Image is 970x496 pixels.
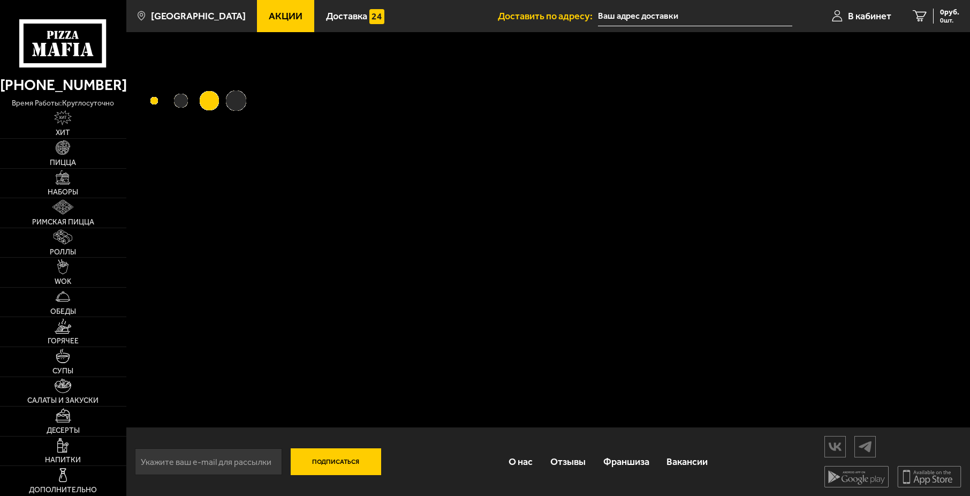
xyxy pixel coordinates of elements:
[55,278,71,285] span: WOK
[151,11,246,21] span: [GEOGRAPHIC_DATA]
[48,189,78,196] span: Наборы
[848,11,891,21] span: В кабинет
[598,6,792,26] input: Ваш адрес доставки
[542,445,595,478] a: Отзывы
[50,249,76,256] span: Роллы
[50,308,76,315] span: Обеды
[658,445,717,478] a: Вакансии
[500,445,542,478] a: О нас
[269,11,302,21] span: Акции
[291,448,382,475] button: Подписаться
[369,9,384,24] img: 15daf4d41897b9f0e9f617042186c801.svg
[52,367,73,375] span: Супы
[45,456,81,464] span: Напитки
[32,219,94,226] span: Римская пицца
[50,159,76,167] span: Пицца
[48,337,79,345] span: Горячее
[326,11,367,21] span: Доставка
[825,437,845,456] img: vk
[56,129,70,137] span: Хит
[29,486,97,494] span: Дополнительно
[598,6,792,26] span: улица Стахановцев, 17
[940,17,959,24] span: 0 шт.
[47,427,80,434] span: Десерты
[126,32,263,169] img: Loading
[27,397,98,404] span: Салаты и закуски
[594,445,658,478] a: Франшиза
[940,9,959,16] span: 0 руб.
[498,11,598,21] span: Доставить по адресу:
[855,437,875,456] img: tg
[135,448,282,475] input: Укажите ваш e-mail для рассылки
